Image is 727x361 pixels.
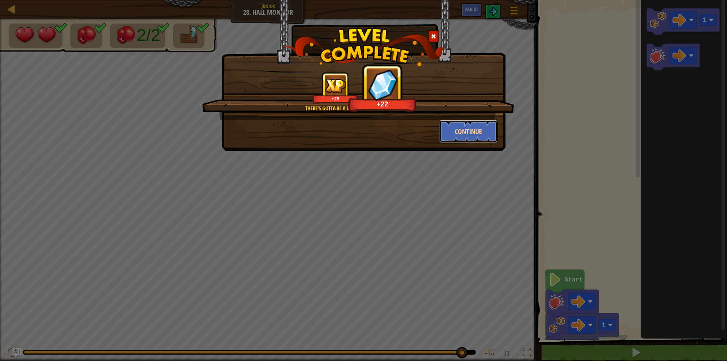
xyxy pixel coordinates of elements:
[350,100,415,108] div: +22
[325,78,346,93] img: reward_icon_xp.png
[282,28,445,66] img: level_complete.png
[238,105,477,112] div: There's gotta be a bathroom here somewhere.
[314,96,357,102] div: +28
[439,120,498,143] button: Continue
[368,69,397,100] img: reward_icon_gems.png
